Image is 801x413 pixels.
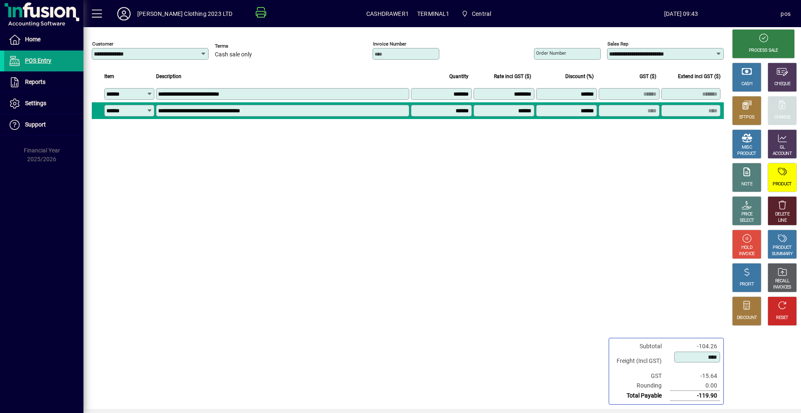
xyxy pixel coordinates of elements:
[582,7,781,20] span: [DATE] 09:43
[612,381,670,391] td: Rounding
[458,6,495,21] span: Central
[774,81,790,87] div: CHEQUE
[737,151,756,157] div: PRODUCT
[670,342,720,351] td: -104.26
[417,7,450,20] span: TERMINAL1
[640,72,656,81] span: GST ($)
[612,342,670,351] td: Subtotal
[739,114,755,121] div: EFTPOS
[25,79,45,85] span: Reports
[670,381,720,391] td: 0.00
[775,278,790,284] div: RECALL
[4,72,83,93] a: Reports
[25,121,46,128] span: Support
[25,100,46,106] span: Settings
[215,43,265,49] span: Terms
[773,284,791,291] div: INVOICES
[742,144,752,151] div: MISC
[772,251,793,257] div: SUMMARY
[741,81,752,87] div: CASH
[740,218,754,224] div: SELECT
[737,315,757,321] div: DISCOUNT
[565,72,594,81] span: Discount (%)
[678,72,720,81] span: Extend incl GST ($)
[4,93,83,114] a: Settings
[775,211,789,218] div: DELETE
[773,151,792,157] div: ACCOUNT
[104,72,114,81] span: Item
[494,72,531,81] span: Rate incl GST ($)
[670,371,720,381] td: -15.64
[741,245,752,251] div: HOLD
[749,48,778,54] div: PROCESS SALE
[449,72,469,81] span: Quantity
[111,6,137,21] button: Profile
[780,144,785,151] div: GL
[773,245,791,251] div: PRODUCT
[156,72,181,81] span: Description
[25,36,40,43] span: Home
[612,391,670,401] td: Total Payable
[612,351,670,371] td: Freight (Incl GST)
[773,181,791,187] div: PRODUCT
[366,7,409,20] span: CASHDRAWER1
[137,7,232,20] div: [PERSON_NAME] Clothing 2023 LTD
[215,51,252,58] span: Cash sale only
[774,114,791,121] div: CHARGE
[778,218,786,224] div: LINE
[741,211,753,218] div: PRICE
[739,251,754,257] div: INVOICE
[607,41,628,47] mat-label: Sales rep
[4,114,83,135] a: Support
[472,7,491,20] span: Central
[373,41,406,47] mat-label: Invoice number
[92,41,113,47] mat-label: Customer
[25,57,51,64] span: POS Entry
[781,7,791,20] div: pos
[670,391,720,401] td: -119.90
[4,29,83,50] a: Home
[612,371,670,381] td: GST
[536,50,566,56] mat-label: Order number
[740,281,754,288] div: PROFIT
[741,181,752,187] div: NOTE
[776,315,788,321] div: RESET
